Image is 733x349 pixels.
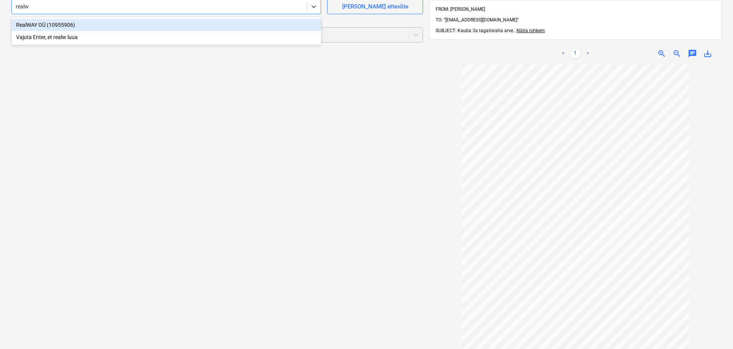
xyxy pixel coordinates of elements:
span: Näita rohkem [517,28,545,33]
iframe: Chat Widget [695,312,733,349]
div: RealWAY OÜ (10955906) [11,19,321,31]
span: zoom_in [657,49,666,58]
a: Next page [583,49,592,58]
span: chat [688,49,697,58]
span: FROM: [PERSON_NAME] [436,7,485,12]
a: Previous page [559,49,568,58]
a: Page 1 is your current page [571,49,580,58]
span: SUBJECT: Kauba 3a tagatisraha arve [436,28,513,33]
span: TO: "[EMAIL_ADDRESS][DOMAIN_NAME]" [436,17,519,23]
span: save_alt [703,49,712,58]
span: zoom_out [672,49,682,58]
div: [PERSON_NAME] ettevõte [342,2,408,11]
span: ... [513,28,545,33]
div: Vajuta Enter, et realw luua [11,31,321,43]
